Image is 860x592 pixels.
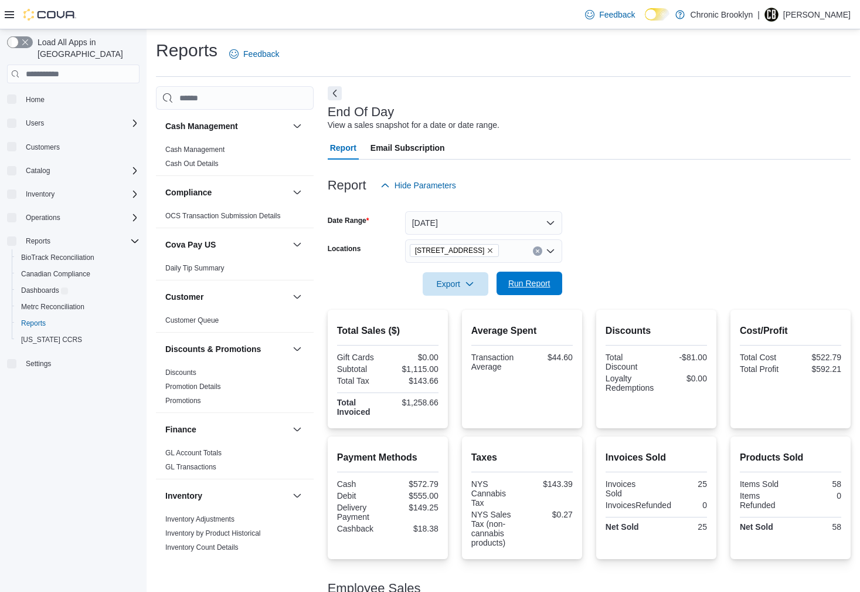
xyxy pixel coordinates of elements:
div: $0.27 [524,510,573,519]
button: Remove 483 3rd Ave from selection in this group [487,247,494,254]
span: Discounts [165,368,196,377]
a: Inventory Adjustments [165,515,234,523]
h1: Reports [156,39,217,62]
label: Locations [328,244,361,253]
h3: Report [328,178,366,192]
span: Operations [26,213,60,222]
button: Discounts & Promotions [290,342,304,356]
span: Users [21,116,140,130]
a: Cash Management [165,146,225,154]
button: Hide Parameters [376,174,461,197]
div: $1,258.66 [390,398,439,407]
div: Transaction Average [471,353,520,371]
button: Reports [21,234,55,248]
span: OCS Transaction Submission Details [165,211,281,221]
span: Users [26,119,44,128]
h3: End Of Day [328,105,395,119]
span: Email Subscription [370,136,445,160]
a: BioTrack Reconciliation [16,251,99,265]
div: $592.21 [793,364,841,374]
span: 483 3rd Ave [410,244,499,257]
button: Cova Pay US [290,238,304,252]
a: GL Account Totals [165,449,222,457]
a: Promotions [165,397,201,405]
div: Customer [156,313,314,332]
button: Discounts & Promotions [165,343,288,355]
button: Customer [290,290,304,304]
div: $0.00 [658,374,707,383]
span: Reports [21,319,46,328]
div: Discounts & Promotions [156,366,314,412]
span: Reports [26,236,50,246]
div: 25 [658,479,707,489]
div: Total Tax [337,376,386,385]
div: Cova Pay US [156,261,314,280]
div: $1,115.00 [390,364,439,374]
div: 58 [793,479,841,489]
button: Users [21,116,49,130]
div: Delivery Payment [337,503,386,522]
a: Canadian Compliance [16,267,95,281]
span: Feedback [599,9,635,21]
div: 25 [658,522,707,532]
div: NYS Sales Tax (non-cannabis products) [471,510,520,547]
span: [STREET_ADDRESS] [415,245,485,256]
button: Home [2,90,144,107]
h2: Total Sales ($) [337,324,439,338]
span: Canadian Compliance [16,267,140,281]
button: Compliance [290,185,304,199]
span: Export [430,272,481,296]
button: [US_STATE] CCRS [12,331,144,348]
span: Catalog [26,166,50,175]
button: Reports [2,233,144,249]
div: Compliance [156,209,314,228]
div: Cash [337,479,386,489]
h3: Customer [165,291,203,303]
div: $522.79 [793,353,841,362]
span: Daily Tip Summary [165,263,225,273]
h2: Taxes [471,451,573,465]
span: Feedback [243,48,279,60]
a: Reports [16,316,50,330]
div: Items Sold [740,479,788,489]
h2: Payment Methods [337,451,439,465]
div: $0.00 [390,353,439,362]
h2: Discounts [606,324,707,338]
span: Inventory [26,190,55,199]
span: Operations [21,211,140,225]
span: GL Transactions [165,462,216,472]
button: Operations [2,209,144,226]
div: 0 [793,491,841,500]
button: Inventory [165,490,288,502]
div: Subtotal [337,364,386,374]
a: Feedback [225,42,284,66]
h3: Cova Pay US [165,239,216,251]
div: NYS Cannabis Tax [471,479,520,508]
a: [US_STATE] CCRS [16,333,87,347]
span: Catalog [21,164,140,178]
button: Next [328,86,342,100]
span: BioTrack Reconciliation [16,251,140,265]
a: Dashboards [16,283,73,297]
span: Dashboards [21,286,68,295]
p: [PERSON_NAME] [783,8,851,22]
strong: Net Sold [740,522,773,532]
h2: Average Spent [471,324,573,338]
div: $555.00 [390,491,439,500]
span: Reports [21,234,140,248]
label: Date Range [328,216,369,225]
strong: Net Sold [606,522,639,532]
div: Ned Farrell [764,8,779,22]
div: Debit [337,491,386,500]
span: Inventory by Product Historical [165,529,261,538]
span: Canadian Compliance [21,269,90,279]
span: Metrc Reconciliation [21,302,84,312]
span: Run Report [508,278,550,289]
a: Cash Out Details [165,160,219,168]
button: BioTrack Reconciliation [12,249,144,266]
span: Promotion Details [165,382,221,391]
h3: Discounts & Promotions [165,343,261,355]
a: OCS Transaction Submission Details [165,212,281,220]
